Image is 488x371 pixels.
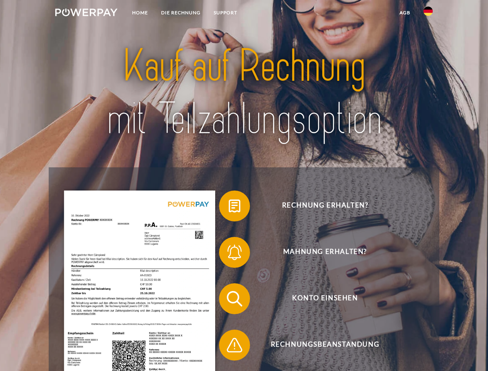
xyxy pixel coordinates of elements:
a: DIE RECHNUNG [155,6,207,20]
button: Konto einsehen [219,283,420,314]
img: qb_search.svg [225,289,244,308]
img: qb_bell.svg [225,243,244,262]
img: qb_bill.svg [225,196,244,216]
img: logo-powerpay-white.svg [55,9,117,16]
span: Mahnung erhalten? [230,237,420,268]
img: qb_warning.svg [225,335,244,355]
a: SUPPORT [207,6,244,20]
button: Rechnung erhalten? [219,191,420,221]
span: Rechnung erhalten? [230,191,420,221]
a: agb [393,6,417,20]
span: Konto einsehen [230,283,420,314]
button: Rechnungsbeanstandung [219,330,420,361]
span: Rechnungsbeanstandung [230,330,420,361]
img: title-powerpay_de.svg [74,37,414,148]
button: Mahnung erhalten? [219,237,420,268]
img: de [423,7,433,16]
a: Home [126,6,155,20]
